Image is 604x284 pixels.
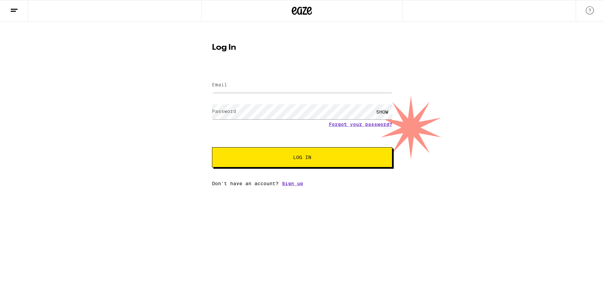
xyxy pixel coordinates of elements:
[212,147,392,167] button: Log In
[212,82,227,87] label: Email
[212,181,392,186] div: Don't have an account?
[212,44,392,52] h1: Log In
[212,78,392,93] input: Email
[372,104,392,119] div: SHOW
[282,181,303,186] a: Sign up
[293,155,311,160] span: Log In
[212,109,236,114] label: Password
[329,122,392,127] a: Forgot your password?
